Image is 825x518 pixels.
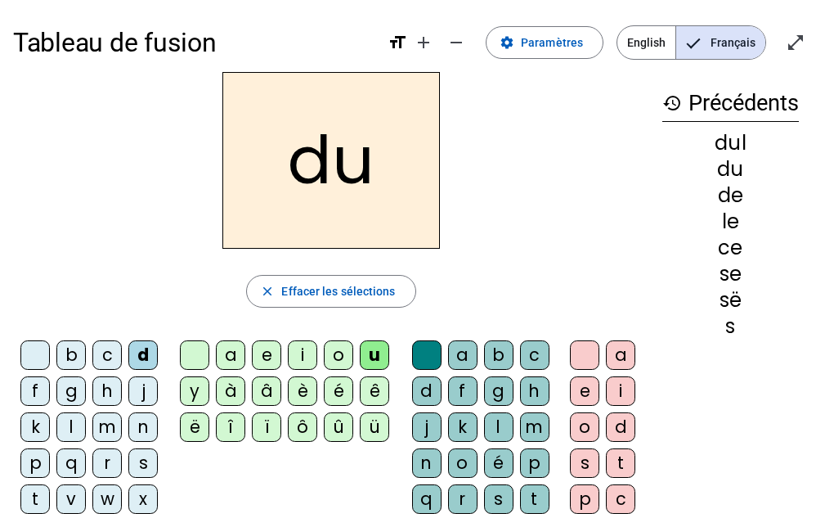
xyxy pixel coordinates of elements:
div: m [92,412,122,442]
div: o [324,340,353,370]
div: e [570,376,599,406]
div: s [570,448,599,478]
div: â [252,376,281,406]
div: c [520,340,549,370]
div: q [412,484,442,514]
div: b [56,340,86,370]
div: p [570,484,599,514]
div: r [448,484,478,514]
div: de [662,186,799,205]
div: n [412,448,442,478]
div: q [56,448,86,478]
button: Augmenter la taille de la police [407,26,440,59]
div: l [484,412,513,442]
h3: Précédents [662,85,799,122]
div: a [216,340,245,370]
div: r [92,448,122,478]
div: h [92,376,122,406]
div: a [448,340,478,370]
div: i [606,376,635,406]
mat-icon: add [414,33,433,52]
div: g [56,376,86,406]
div: x [128,484,158,514]
div: së [662,291,799,310]
div: a [606,340,635,370]
mat-icon: open_in_full [786,33,805,52]
div: i [288,340,317,370]
div: é [324,376,353,406]
div: s [128,448,158,478]
div: dul [662,133,799,153]
div: ë [180,412,209,442]
div: m [520,412,549,442]
button: Effacer les sélections [246,275,415,308]
div: y [180,376,209,406]
div: ê [360,376,389,406]
div: e [252,340,281,370]
mat-button-toggle-group: Language selection [617,25,766,60]
div: k [20,412,50,442]
div: d [128,340,158,370]
span: Français [676,26,765,59]
div: ô [288,412,317,442]
span: English [617,26,675,59]
div: l [56,412,86,442]
div: s [484,484,513,514]
div: p [20,448,50,478]
mat-icon: settings [500,35,514,50]
div: ce [662,238,799,258]
div: à [216,376,245,406]
button: Diminuer la taille de la police [440,26,473,59]
div: f [448,376,478,406]
div: o [570,412,599,442]
h1: Tableau de fusion [13,16,374,69]
div: h [520,376,549,406]
div: j [412,412,442,442]
div: u [360,340,389,370]
div: ï [252,412,281,442]
div: î [216,412,245,442]
div: le [662,212,799,232]
div: t [20,484,50,514]
div: s [662,317,799,336]
div: t [520,484,549,514]
span: Effacer les sélections [281,282,395,301]
div: c [92,340,122,370]
div: k [448,412,478,442]
div: du [662,160,799,179]
h2: du [222,72,440,249]
div: o [448,448,478,478]
div: c [606,484,635,514]
div: ü [360,412,389,442]
div: j [128,376,158,406]
div: d [412,376,442,406]
div: f [20,376,50,406]
mat-icon: history [662,93,682,113]
div: é [484,448,513,478]
span: Paramètres [521,33,583,52]
div: w [92,484,122,514]
div: è [288,376,317,406]
div: g [484,376,513,406]
div: n [128,412,158,442]
button: Entrer en plein écran [779,26,812,59]
div: v [56,484,86,514]
div: se [662,264,799,284]
div: p [520,448,549,478]
mat-icon: format_size [388,33,407,52]
div: d [606,412,635,442]
mat-icon: close [260,284,275,299]
mat-icon: remove [446,33,466,52]
div: b [484,340,513,370]
div: û [324,412,353,442]
div: t [606,448,635,478]
button: Paramètres [486,26,603,59]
